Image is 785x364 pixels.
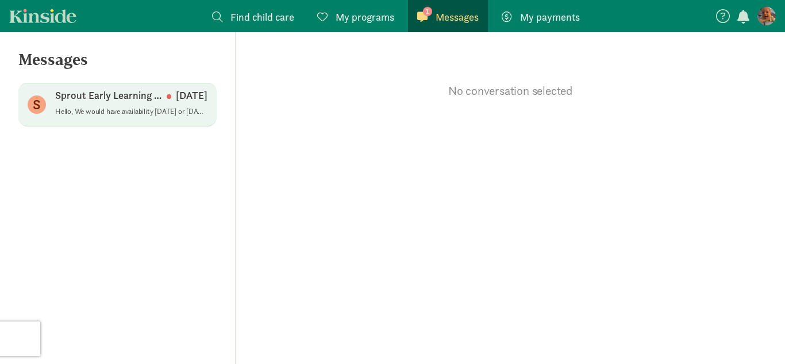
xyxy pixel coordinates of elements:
span: My programs [336,9,394,25]
p: Hello, We would have availability [DATE] or [DATE] from 830 to 300. If you need additionally date... [55,107,207,116]
span: Find child care [230,9,294,25]
p: [DATE] [167,89,207,102]
span: Messages [436,9,479,25]
figure: S [28,95,46,114]
p: No conversation selected [236,83,785,99]
span: 1 [423,7,432,16]
p: Sprout Early Learning Center [55,89,167,102]
span: My payments [520,9,580,25]
a: Kinside [9,9,76,23]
